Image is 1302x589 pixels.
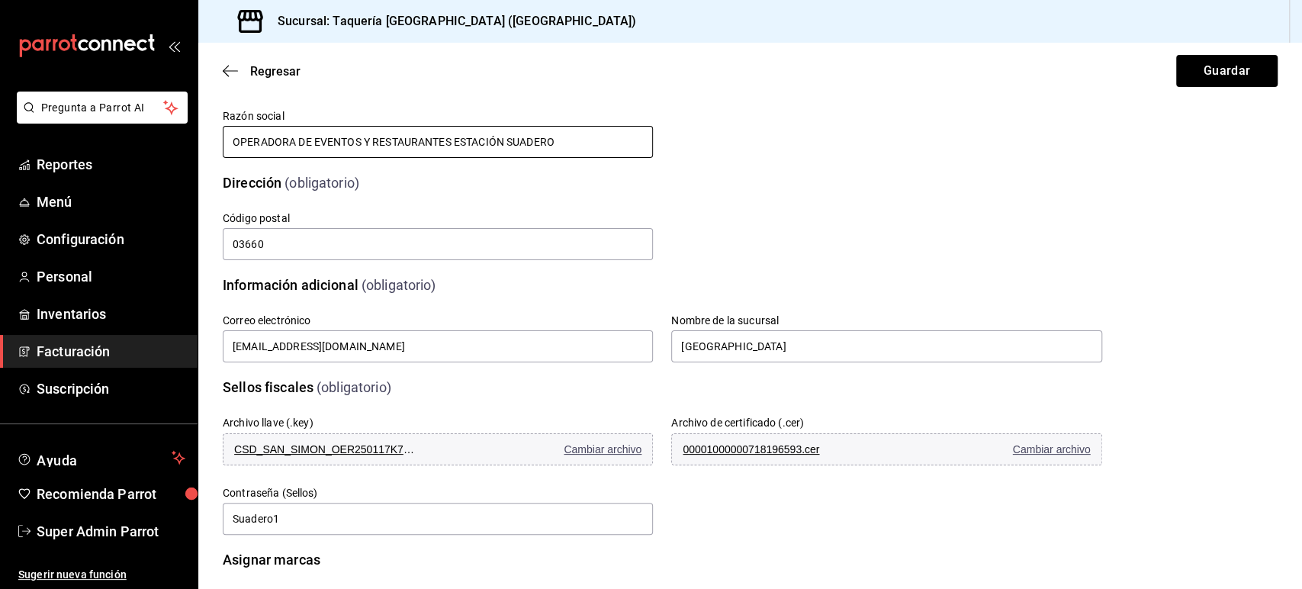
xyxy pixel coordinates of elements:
[1013,443,1091,455] span: Cambiar archivo
[671,417,804,428] label: Archivo de certificado (.cer)
[223,433,653,465] button: CSD_SAN_SIMON_OER250117K70_20250819_120208.keyCambiar archivo
[564,443,641,455] span: Cambiar archivo
[37,304,185,324] span: Inventarios
[223,549,320,570] div: Asignar marcas
[223,111,653,121] label: Razón social
[317,377,391,397] div: (obligatorio)
[671,315,1101,326] label: Nombre de la sucursal
[37,484,185,504] span: Recomienda Parrot
[223,275,358,295] div: Información adicional
[168,40,180,52] button: open_drawer_menu
[17,92,188,124] button: Pregunta a Parrot AI
[671,433,1101,465] button: 00001000000718196593.cerCambiar archivo
[1176,55,1278,87] button: Guardar
[234,443,417,455] span: CSD_SAN_SIMON_OER250117K70_20250819_120208.key
[223,488,653,498] label: Contraseña (Sellos)
[223,417,313,428] label: Archivo llave (.key)
[223,172,281,193] div: Dirección
[11,111,188,127] a: Pregunta a Parrot AI
[223,377,313,397] div: Sellos fiscales
[223,315,653,326] label: Correo electrónico
[223,228,653,260] input: Obligatorio
[37,521,185,542] span: Super Admin Parrot
[223,213,653,224] label: Código postal
[37,229,185,249] span: Configuración
[250,64,301,79] span: Regresar
[37,154,185,175] span: Reportes
[285,172,359,193] div: (obligatorio)
[37,266,185,287] span: Personal
[37,341,185,362] span: Facturación
[37,378,185,399] span: Suscripción
[265,12,636,31] h3: Sucursal: Taquería [GEOGRAPHIC_DATA] ([GEOGRAPHIC_DATA])
[223,64,301,79] button: Regresar
[683,443,866,455] span: 00001000000718196593.cer
[41,100,164,116] span: Pregunta a Parrot AI
[37,192,185,212] span: Menú
[362,275,436,295] div: (obligatorio)
[18,567,185,583] span: Sugerir nueva función
[37,449,166,467] span: Ayuda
